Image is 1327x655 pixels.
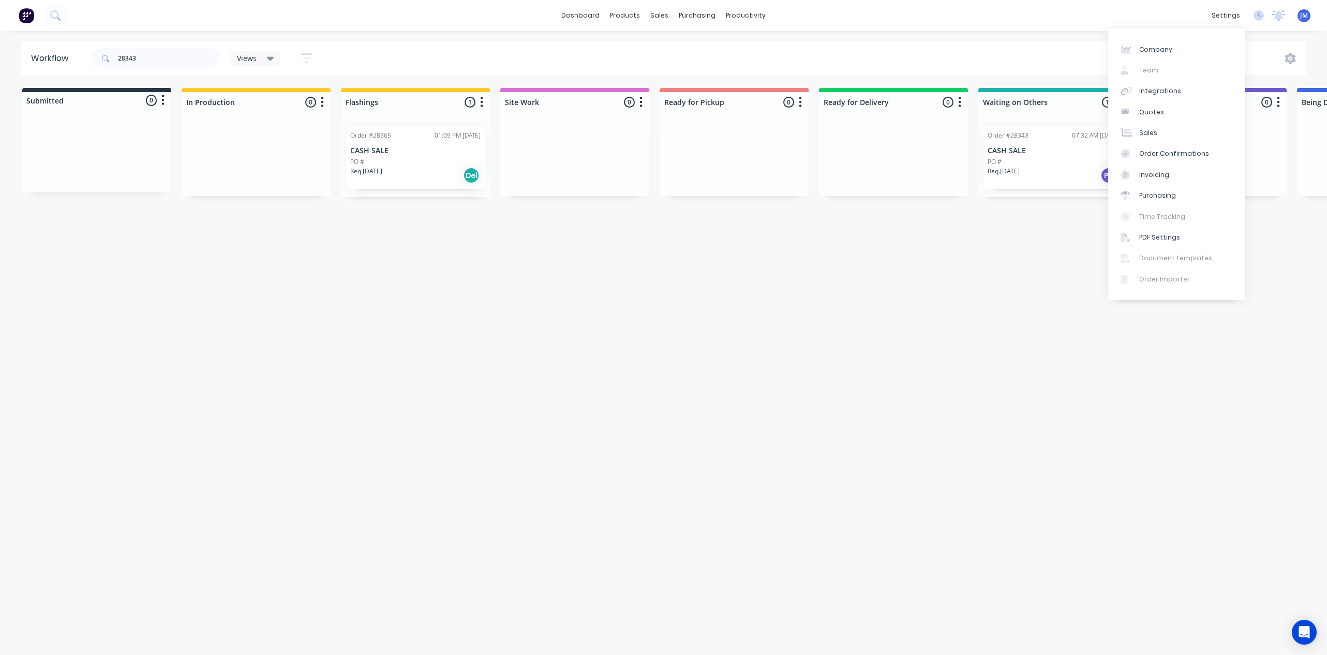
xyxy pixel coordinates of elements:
a: Integrations [1108,81,1245,101]
div: Order Confirmations [1139,149,1209,158]
p: Req. [DATE] [988,167,1020,176]
a: Quotes [1108,102,1245,123]
div: Workflow [31,52,73,65]
p: CASH SALE [350,146,481,155]
div: Order #2834307:32 AM [DATE]CASH SALEPO #Req.[DATE]PU [983,127,1122,189]
div: PU [1100,167,1117,184]
a: Order Confirmations [1108,143,1245,164]
a: Sales [1108,123,1245,143]
div: Order #2836501:09 PM [DATE]CASH SALEPO #Req.[DATE]Del [346,127,485,189]
p: PO # [350,157,364,167]
div: Company [1139,45,1172,54]
a: Invoicing [1108,165,1245,185]
div: Sales [1139,128,1157,138]
a: Company [1108,39,1245,59]
div: Quotes [1139,108,1164,117]
div: Integrations [1139,86,1181,96]
a: dashboard [556,8,605,23]
div: purchasing [674,8,721,23]
div: productivity [721,8,771,23]
a: PDF Settings [1108,227,1245,248]
div: Order #28343 [988,131,1028,140]
div: 01:09 PM [DATE] [435,131,481,140]
div: Open Intercom Messenger [1292,620,1317,645]
input: Search for orders... [118,48,220,69]
p: CASH SALE [988,146,1118,155]
div: Purchasing [1139,191,1176,200]
span: Views [237,53,257,64]
div: products [605,8,645,23]
div: PDF Settings [1139,233,1180,242]
p: PO # [988,157,1002,167]
img: Factory [19,8,34,23]
div: Del [463,167,480,184]
div: Invoicing [1139,170,1169,180]
div: 07:32 AM [DATE] [1072,131,1118,140]
p: Req. [DATE] [350,167,382,176]
div: Order #28365 [350,131,391,140]
a: Purchasing [1108,185,1245,206]
div: settings [1206,8,1245,23]
span: JM [1300,11,1308,20]
div: sales [645,8,674,23]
